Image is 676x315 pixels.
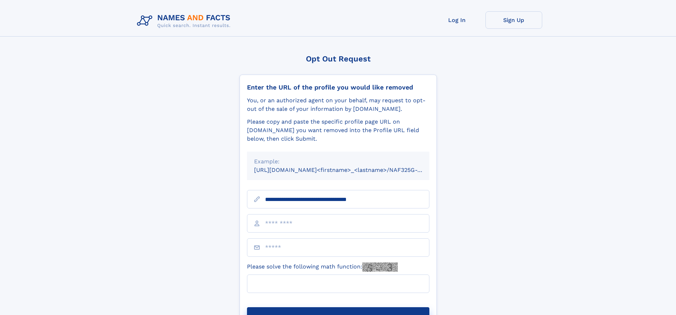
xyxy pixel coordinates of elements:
img: Logo Names and Facts [134,11,236,31]
a: Sign Up [485,11,542,29]
small: [URL][DOMAIN_NAME]<firstname>_<lastname>/NAF325G-xxxxxxxx [254,167,443,173]
div: Please copy and paste the specific profile page URL on [DOMAIN_NAME] you want removed into the Pr... [247,118,429,143]
div: Enter the URL of the profile you would like removed [247,83,429,91]
a: Log In [429,11,485,29]
label: Please solve the following math function: [247,262,398,272]
div: Example: [254,157,422,166]
div: You, or an authorized agent on your behalf, may request to opt-out of the sale of your informatio... [247,96,429,113]
div: Opt Out Request [240,54,437,63]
